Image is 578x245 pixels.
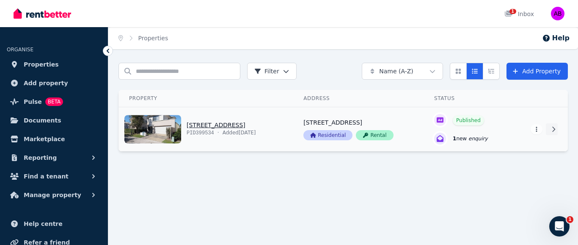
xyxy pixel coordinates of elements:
[7,168,101,185] button: Find a tenant
[24,78,68,88] span: Add property
[14,7,71,20] img: RentBetter
[7,93,101,110] a: PulseBETA
[483,63,500,80] button: Expanded list view
[509,9,516,14] span: 1
[24,115,61,125] span: Documents
[24,219,63,229] span: Help centre
[379,67,413,75] span: Name (A-Z)
[254,67,279,75] span: Filter
[7,215,101,232] a: Help centre
[45,97,63,106] span: BETA
[450,63,500,80] div: View options
[512,107,568,151] a: View details for 75/1 Celestial Ct, Carina
[450,63,467,80] button: Card view
[119,90,294,107] th: Property
[119,107,293,151] a: View details for 75/1 Celestial Ct, Carina
[424,107,512,151] a: View details for 75/1 Celestial Ct, Carina
[504,10,534,18] div: Inbox
[293,90,424,107] th: Address
[424,90,512,107] th: Status
[362,63,443,80] button: Name (A-Z)
[108,27,178,49] nav: Breadcrumb
[531,124,542,134] button: More options
[542,33,570,43] button: Help
[466,63,483,80] button: Compact list view
[7,112,101,129] a: Documents
[24,97,42,107] span: Pulse
[7,149,101,166] button: Reporting
[7,131,101,148] a: Marketplace
[7,47,33,53] span: ORGANISE
[549,216,570,237] iframe: Intercom live chat
[7,75,101,92] a: Add property
[24,134,65,144] span: Marketplace
[7,187,101,203] button: Manage property
[293,107,424,151] a: View details for 75/1 Celestial Ct, Carina
[7,56,101,73] a: Properties
[24,171,69,181] span: Find a tenant
[24,153,57,163] span: Reporting
[567,216,573,223] span: 1
[24,59,59,70] span: Properties
[247,63,297,80] button: Filter
[138,35,168,42] a: Properties
[551,7,564,20] img: Andrey Bychkov
[24,190,81,200] span: Manage property
[506,63,568,80] a: Add Property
